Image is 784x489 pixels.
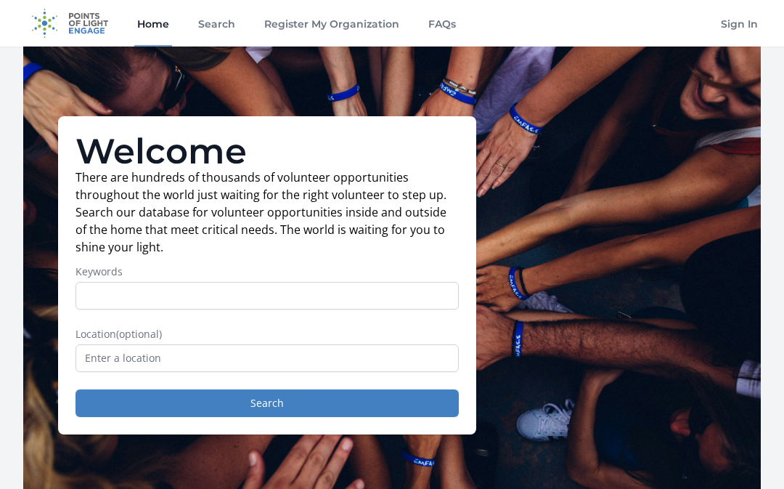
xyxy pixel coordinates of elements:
label: Location [75,327,459,342]
h1: Welcome [75,134,459,169]
span: (optional) [116,327,162,341]
label: Keywords [75,264,459,279]
button: Search [75,389,459,417]
input: Enter a location [75,344,459,372]
p: There are hundreds of thousands of volunteer opportunities throughout the world just waiting for ... [75,169,459,256]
